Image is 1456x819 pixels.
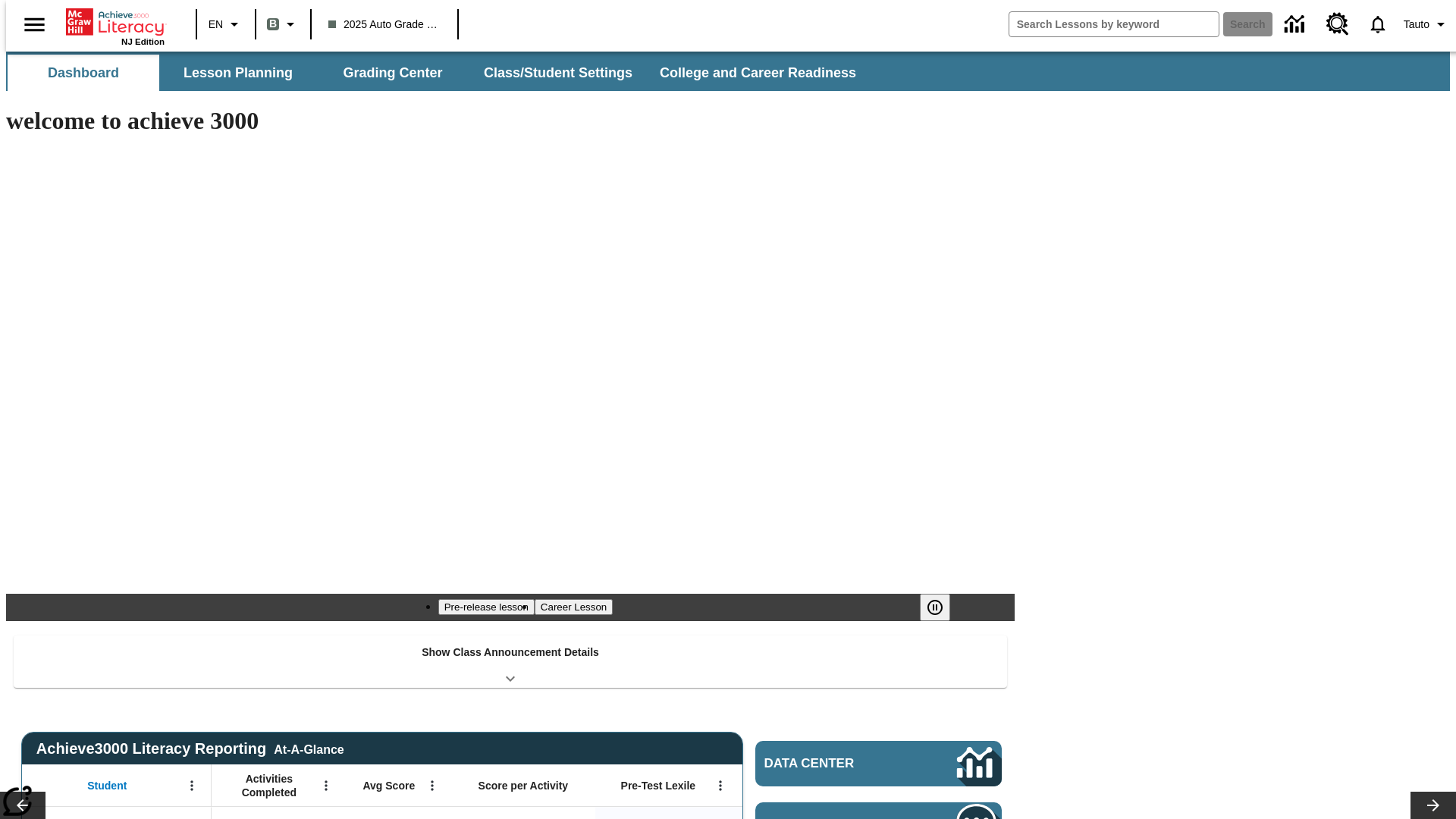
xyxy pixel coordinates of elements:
[66,5,165,46] div: Home
[920,594,965,621] div: Pause
[648,55,868,91] button: College and Career Readiness
[920,594,950,621] button: Pause
[535,599,613,615] button: Slide 2 Career Lesson
[219,772,319,799] span: Activities Completed
[14,635,1007,688] div: Show Class Announcement Details
[269,14,277,33] span: B
[8,55,159,91] button: Dashboard
[1317,4,1358,45] a: Resource Center, Will open in new tab
[66,7,165,37] a: Home
[422,645,599,661] p: Show Class Announcement Details
[479,779,569,792] span: Score per Activity
[472,55,645,91] button: Class/Student Settings
[12,2,57,47] button: Open side menu
[328,17,441,33] span: 2025 Auto Grade 1 B
[6,52,1450,91] div: SubNavbar
[315,774,337,797] button: Open Menu
[274,740,344,757] div: At-A-Glance
[36,740,344,758] span: Achieve3000 Literacy Reporting
[621,779,696,792] span: Pre-Test Lexile
[87,779,127,792] span: Student
[1276,4,1317,45] a: Data Center
[1358,5,1398,44] a: Notifications
[764,756,906,771] span: Data Center
[121,37,165,46] span: NJ Edition
[1404,17,1429,33] span: Tauto
[1009,12,1219,36] input: search field
[755,741,1002,786] a: Data Center
[1398,11,1456,38] button: Profile/Settings
[162,55,314,91] button: Lesson Planning
[421,774,444,797] button: Open Menu
[202,11,250,38] button: Language: EN, Select a language
[6,107,1015,135] h1: welcome to achieve 3000
[709,774,732,797] button: Open Menu
[209,17,223,33] span: EN
[180,774,203,797] button: Open Menu
[1410,792,1456,819] button: Lesson carousel, Next
[362,779,415,792] span: Avg Score
[317,55,469,91] button: Grading Center
[6,55,870,91] div: SubNavbar
[261,11,306,38] button: Boost Class color is gray green. Change class color
[438,599,535,615] button: Slide 1 Pre-release lesson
